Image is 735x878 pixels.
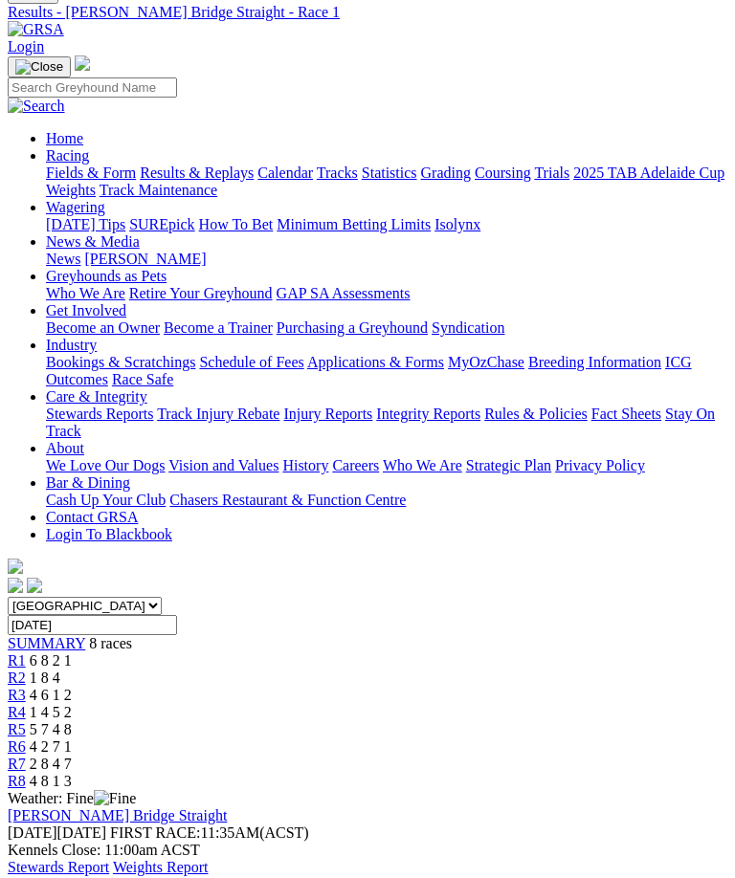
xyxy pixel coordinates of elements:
a: Syndication [432,319,504,336]
span: 1 8 4 [30,669,60,686]
div: News & Media [46,251,727,268]
a: Stewards Reports [46,406,153,422]
span: 6 8 2 1 [30,652,72,669]
img: logo-grsa-white.png [75,55,90,71]
a: Stewards Report [8,859,109,875]
a: R5 [8,721,26,737]
a: Race Safe [112,371,173,387]
a: Injury Reports [283,406,372,422]
span: [DATE] [8,824,106,841]
a: R8 [8,773,26,789]
a: R4 [8,704,26,720]
a: Minimum Betting Limits [277,216,431,232]
a: News & Media [46,233,140,250]
a: Home [46,130,83,146]
a: Statistics [362,165,417,181]
a: Fact Sheets [591,406,661,422]
a: ICG Outcomes [46,354,692,387]
a: Login To Blackbook [46,526,172,542]
img: facebook.svg [8,578,23,593]
a: Weights [46,182,96,198]
div: Racing [46,165,727,199]
span: 2 8 4 7 [30,756,72,772]
div: Wagering [46,216,727,233]
a: GAP SA Assessments [277,285,411,301]
a: R3 [8,687,26,703]
a: History [282,457,328,473]
span: FIRST RACE: [110,824,200,841]
a: Isolynx [434,216,480,232]
span: R2 [8,669,26,686]
a: R1 [8,652,26,669]
a: Track Injury Rebate [157,406,279,422]
a: Get Involved [46,302,126,318]
a: [DATE] Tips [46,216,125,232]
a: News [46,251,80,267]
span: 5 7 4 8 [30,721,72,737]
a: Coursing [475,165,531,181]
img: Search [8,98,65,115]
a: About [46,440,84,456]
a: R7 [8,756,26,772]
a: Become an Owner [46,319,160,336]
button: Toggle navigation [8,56,71,77]
img: GRSA [8,21,64,38]
a: Privacy Policy [555,457,645,473]
a: Stay On Track [46,406,715,439]
a: Wagering [46,199,105,215]
a: Bookings & Scratchings [46,354,195,370]
a: Retire Your Greyhound [129,285,273,301]
input: Select date [8,615,177,635]
span: 1 4 5 2 [30,704,72,720]
a: Fields & Form [46,165,136,181]
span: [DATE] [8,824,57,841]
div: Get Involved [46,319,727,337]
a: Schedule of Fees [199,354,303,370]
a: Racing [46,147,89,164]
span: 11:35AM(ACST) [110,824,309,841]
a: 2025 TAB Adelaide Cup [573,165,724,181]
a: Track Maintenance [100,182,217,198]
img: Fine [94,790,136,807]
a: Contact GRSA [46,509,138,525]
a: Greyhounds as Pets [46,268,167,284]
a: Bar & Dining [46,474,130,491]
a: Strategic Plan [466,457,551,473]
a: How To Bet [199,216,274,232]
div: About [46,457,727,474]
a: Who We Are [46,285,125,301]
span: Weather: Fine [8,790,136,806]
a: Login [8,38,44,55]
a: Purchasing a Greyhound [277,319,428,336]
a: Calendar [257,165,313,181]
a: Grading [421,165,471,181]
a: Become a Trainer [164,319,273,336]
a: [PERSON_NAME] Bridge Straight [8,807,227,823]
img: twitter.svg [27,578,42,593]
a: SUREpick [129,216,194,232]
a: We Love Our Dogs [46,457,165,473]
span: 4 6 1 2 [30,687,72,703]
a: Tracks [317,165,358,181]
div: Greyhounds as Pets [46,285,727,302]
input: Search [8,77,177,98]
div: Care & Integrity [46,406,727,440]
a: Cash Up Your Club [46,492,166,508]
a: MyOzChase [448,354,524,370]
a: Results - [PERSON_NAME] Bridge Straight - Race 1 [8,4,727,21]
a: Integrity Reports [376,406,480,422]
a: [PERSON_NAME] [84,251,206,267]
a: R6 [8,738,26,755]
a: SUMMARY [8,635,85,651]
a: Trials [534,165,569,181]
a: Applications & Forms [307,354,444,370]
img: Close [15,59,63,75]
img: logo-grsa-white.png [8,559,23,574]
span: 8 races [89,635,132,651]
